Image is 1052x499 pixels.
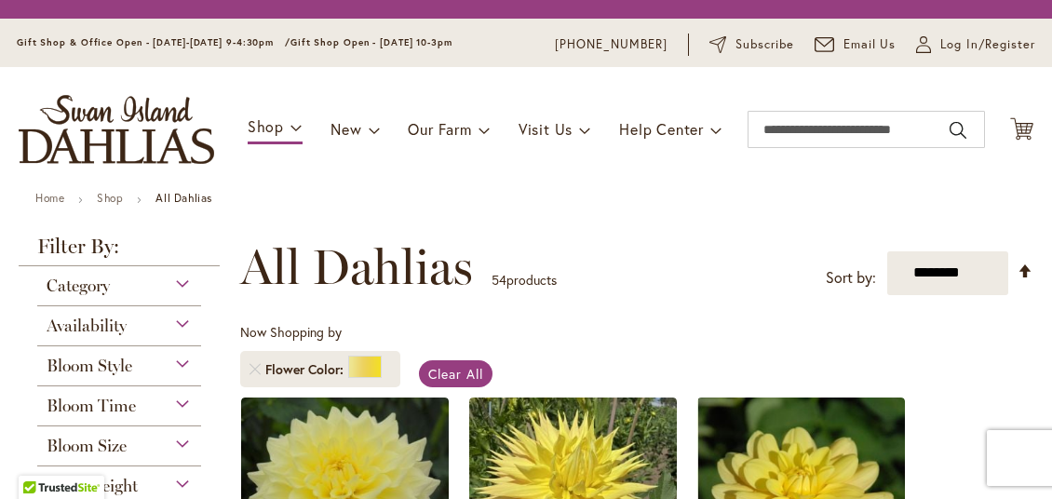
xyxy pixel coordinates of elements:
[492,265,557,295] p: products
[826,261,876,295] label: Sort by:
[519,119,573,139] span: Visit Us
[250,364,261,375] a: Remove Flower Color Yellow
[815,35,897,54] a: Email Us
[35,191,64,205] a: Home
[155,191,212,205] strong: All Dahlias
[265,360,348,379] span: Flower Color
[843,35,897,54] span: Email Us
[950,115,966,145] button: Search
[330,119,361,139] span: New
[408,119,471,139] span: Our Farm
[47,276,110,296] span: Category
[492,271,506,289] span: 54
[47,316,127,336] span: Availability
[916,35,1035,54] a: Log In/Register
[290,36,452,48] span: Gift Shop Open - [DATE] 10-3pm
[19,236,220,266] strong: Filter By:
[97,191,123,205] a: Shop
[248,116,284,136] span: Shop
[47,436,127,456] span: Bloom Size
[709,35,794,54] a: Subscribe
[428,365,483,383] span: Clear All
[419,360,492,387] a: Clear All
[240,323,342,341] span: Now Shopping by
[47,356,132,376] span: Bloom Style
[47,396,136,416] span: Bloom Time
[555,35,668,54] a: [PHONE_NUMBER]
[940,35,1035,54] span: Log In/Register
[735,35,794,54] span: Subscribe
[17,36,290,48] span: Gift Shop & Office Open - [DATE]-[DATE] 9-4:30pm /
[240,239,473,295] span: All Dahlias
[19,95,214,164] a: store logo
[619,119,704,139] span: Help Center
